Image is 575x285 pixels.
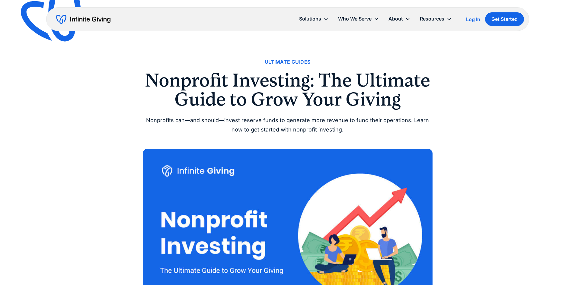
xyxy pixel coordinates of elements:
[143,116,433,134] div: Nonprofits can—and should—invest reserve funds to generate more revenue to fund their operations....
[294,12,333,25] div: Solutions
[388,15,403,23] div: About
[466,16,480,23] a: Log In
[384,12,415,25] div: About
[333,12,384,25] div: Who We Serve
[265,58,311,66] a: Ultimate Guides
[338,15,372,23] div: Who We Serve
[415,12,456,25] div: Resources
[485,12,524,26] a: Get Started
[420,15,444,23] div: Resources
[299,15,321,23] div: Solutions
[56,14,110,24] a: home
[466,17,480,22] div: Log In
[143,71,433,109] h1: Nonprofit Investing: The Ultimate Guide to Grow Your Giving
